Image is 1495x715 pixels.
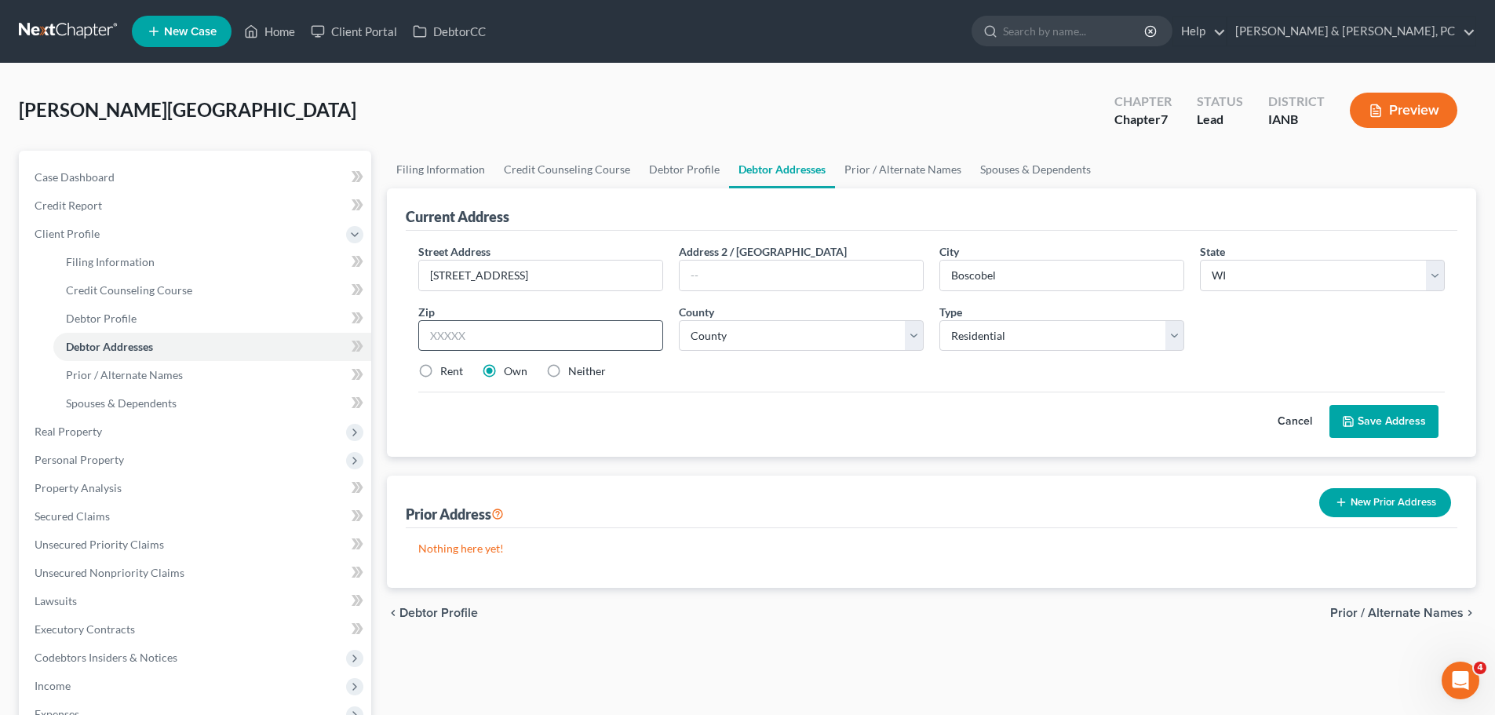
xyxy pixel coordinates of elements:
[236,17,303,46] a: Home
[387,607,478,619] button: chevron_left Debtor Profile
[22,531,371,559] a: Unsecured Priority Claims
[53,248,371,276] a: Filing Information
[66,312,137,325] span: Debtor Profile
[53,389,371,418] a: Spouses & Dependents
[418,305,435,319] span: Zip
[939,304,962,320] label: Type
[387,151,494,188] a: Filing Information
[1003,16,1147,46] input: Search by name...
[1200,245,1225,258] span: State
[35,566,184,579] span: Unsecured Nonpriority Claims
[53,276,371,305] a: Credit Counseling Course
[53,333,371,361] a: Debtor Addresses
[1329,405,1438,438] button: Save Address
[399,607,478,619] span: Debtor Profile
[53,361,371,389] a: Prior / Alternate Names
[1114,93,1172,111] div: Chapter
[35,199,102,212] span: Credit Report
[418,541,1445,556] p: Nothing here yet!
[303,17,405,46] a: Client Portal
[387,607,399,619] i: chevron_left
[729,151,835,188] a: Debtor Addresses
[66,368,183,381] span: Prior / Alternate Names
[1330,607,1476,619] button: Prior / Alternate Names chevron_right
[1319,488,1451,517] button: New Prior Address
[35,679,71,692] span: Income
[1464,607,1476,619] i: chevron_right
[1268,111,1325,129] div: IANB
[440,363,463,379] label: Rent
[35,509,110,523] span: Secured Claims
[22,474,371,502] a: Property Analysis
[406,207,509,226] div: Current Address
[66,340,153,353] span: Debtor Addresses
[640,151,729,188] a: Debtor Profile
[494,151,640,188] a: Credit Counseling Course
[504,363,527,379] label: Own
[1114,111,1172,129] div: Chapter
[418,320,663,352] input: XXXXX
[35,538,164,551] span: Unsecured Priority Claims
[35,170,115,184] span: Case Dashboard
[1173,17,1226,46] a: Help
[1268,93,1325,111] div: District
[1474,662,1486,674] span: 4
[1161,111,1168,126] span: 7
[568,363,606,379] label: Neither
[22,502,371,531] a: Secured Claims
[679,305,714,319] span: County
[35,651,177,664] span: Codebtors Insiders & Notices
[19,98,356,121] span: [PERSON_NAME][GEOGRAPHIC_DATA]
[22,615,371,644] a: Executory Contracts
[1442,662,1479,699] iframe: Intercom live chat
[35,453,124,466] span: Personal Property
[679,243,847,260] label: Address 2 / [GEOGRAPHIC_DATA]
[22,559,371,587] a: Unsecured Nonpriority Claims
[53,305,371,333] a: Debtor Profile
[22,192,371,220] a: Credit Report
[164,26,217,38] span: New Case
[1227,17,1475,46] a: [PERSON_NAME] & [PERSON_NAME], PC
[971,151,1100,188] a: Spouses & Dependents
[66,396,177,410] span: Spouses & Dependents
[35,594,77,607] span: Lawsuits
[35,227,100,240] span: Client Profile
[419,261,662,290] input: Enter street address
[680,261,923,290] input: --
[405,17,494,46] a: DebtorCC
[1350,93,1457,128] button: Preview
[22,163,371,192] a: Case Dashboard
[1260,406,1329,437] button: Cancel
[35,481,122,494] span: Property Analysis
[939,245,959,258] span: City
[406,505,504,523] div: Prior Address
[1330,607,1464,619] span: Prior / Alternate Names
[22,587,371,615] a: Lawsuits
[66,255,155,268] span: Filing Information
[1197,111,1243,129] div: Lead
[835,151,971,188] a: Prior / Alternate Names
[1197,93,1243,111] div: Status
[35,622,135,636] span: Executory Contracts
[66,283,192,297] span: Credit Counseling Course
[418,245,490,258] span: Street Address
[35,425,102,438] span: Real Property
[940,261,1183,290] input: Enter city...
